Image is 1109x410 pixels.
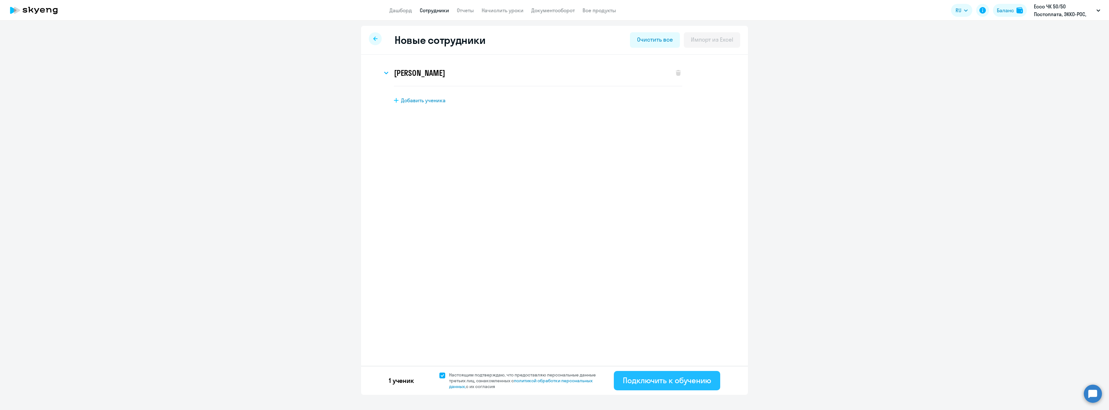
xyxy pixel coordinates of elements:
[457,7,474,14] a: Отчеты
[482,7,524,14] a: Начислить уроки
[614,371,720,390] button: Подключить к обучению
[449,372,604,389] span: Настоящим подтверждаю, что предоставляю персональные данные третьих лиц, ознакомленных с с их сог...
[1031,3,1104,18] button: Ecco ЧК 50/50 Постоплата, ЭККО-РОС, ООО
[623,375,711,385] div: Подключить к обучению
[395,34,485,46] h2: Новые сотрудники
[389,7,412,14] a: Дашборд
[389,376,414,385] p: 1 ученик
[420,7,449,14] a: Сотрудники
[637,35,672,44] div: Очистить все
[630,32,680,48] button: Очистить все
[394,68,445,78] h3: [PERSON_NAME]
[951,4,972,17] button: RU
[997,6,1014,14] div: Баланс
[684,32,740,48] button: Импорт из Excel
[531,7,575,14] a: Документооборот
[583,7,616,14] a: Все продукты
[401,97,446,104] span: Добавить ученика
[691,35,733,44] div: Импорт из Excel
[993,4,1027,17] button: Балансbalance
[956,6,961,14] span: RU
[449,378,593,389] a: политикой обработки персональных данных,
[1034,3,1094,18] p: Ecco ЧК 50/50 Постоплата, ЭККО-РОС, ООО
[1016,7,1023,14] img: balance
